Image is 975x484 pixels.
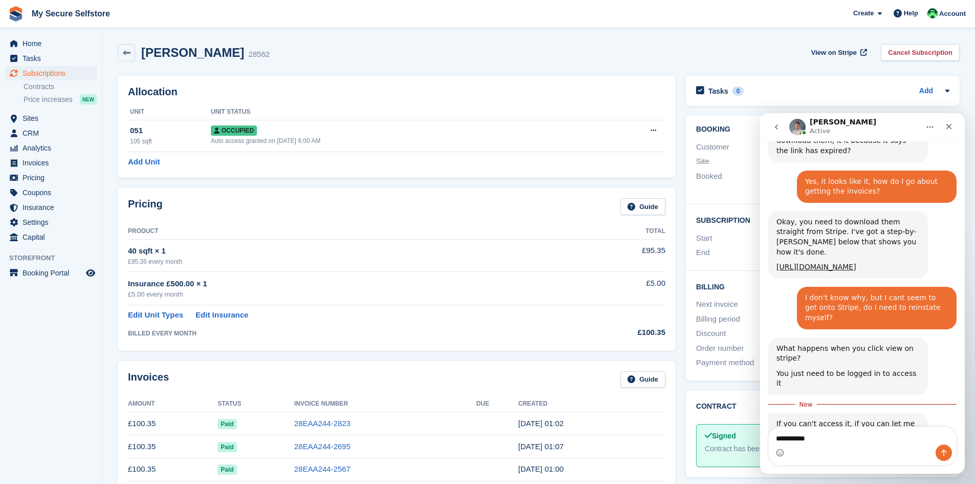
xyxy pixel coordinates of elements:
td: £100.35 [128,412,218,435]
th: Invoice Number [294,396,476,412]
a: menu [5,141,97,155]
span: Tasks [23,51,84,66]
a: Edit Insurance [196,309,248,321]
div: Contract has been confirmed as signed. [705,444,941,454]
h2: Allocation [128,86,665,98]
a: menu [5,36,97,51]
span: Create [853,8,874,18]
div: 0 [732,87,744,96]
div: Insurance £500.00 × 1 [128,278,565,290]
span: Coupons [23,185,84,200]
h2: Contract [696,401,736,412]
div: Customer [696,141,822,153]
a: Preview store [84,267,97,279]
button: Send a message… [176,331,192,348]
span: Capital [23,230,84,244]
span: View on Stripe [811,48,857,58]
a: Price increases NEW [24,94,97,105]
a: menu [5,230,97,244]
td: £5.00 [565,272,665,305]
span: Occupied [211,125,257,136]
div: Start [696,233,822,244]
th: Due [476,396,518,412]
th: Amount [128,396,218,412]
a: menu [5,266,97,280]
span: Paid [218,442,236,452]
time: 2025-06-27 00:07:14 UTC [518,442,564,451]
span: Subscriptions [23,66,84,80]
a: My Secure Selfstore [28,5,114,22]
a: Guide [620,371,665,388]
a: 28EAA244-2567 [294,465,351,473]
a: View on Stripe [807,44,869,61]
a: menu [5,156,97,170]
div: 105 sqft [130,137,211,146]
div: Order number [696,343,822,354]
div: Next invoice [696,299,822,310]
td: £100.35 [128,435,218,458]
img: stora-icon-8386f47178a22dfd0bd8f6a31ec36ba5ce8667c1dd55bd0f319d3a0aa187defe.svg [8,6,24,22]
span: Paid [218,465,236,475]
a: Guide [620,198,665,215]
span: Account [939,9,966,19]
a: menu [5,200,97,215]
h2: Tasks [708,87,728,96]
a: menu [5,111,97,125]
div: NEW [80,94,97,104]
h2: [PERSON_NAME] [141,46,244,59]
h2: Billing [696,281,949,291]
span: Analytics [23,141,84,155]
div: End [696,247,822,259]
textarea: Message… [9,314,196,331]
div: Billing period [696,313,822,325]
div: Payment method [696,357,822,369]
span: CRM [23,126,84,140]
span: Settings [23,215,84,229]
span: Price increases [24,95,73,104]
a: 28EAA244-2823 [294,419,351,428]
a: menu [5,126,97,140]
th: Unit [128,104,211,120]
a: menu [5,66,97,80]
button: Emoji picker [16,335,24,344]
div: Booked [696,171,822,192]
th: Product [128,223,565,240]
span: Help [904,8,918,18]
div: BILLED EVERY MONTH [128,329,565,338]
span: Paid [218,419,236,429]
th: Status [218,396,294,412]
h2: Invoices [128,371,169,388]
div: 40 sqft × 1 [128,245,565,257]
span: Invoices [23,156,84,170]
th: Total [565,223,665,240]
a: Edit Unit Types [128,309,183,321]
div: Bradley says… [8,300,197,365]
a: 28EAA244-2695 [294,442,351,451]
a: Contracts [24,82,97,92]
h2: Pricing [128,198,163,215]
div: Site [696,156,822,167]
a: Add [919,86,933,97]
div: If you can't access it, if you can let me know the customer name I will get the invoices for you [16,306,160,336]
div: Discount [696,328,822,340]
a: menu [5,171,97,185]
h2: Booking [696,125,949,134]
h2: Subscription [696,215,949,225]
img: Vickie Wedge [927,8,938,18]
